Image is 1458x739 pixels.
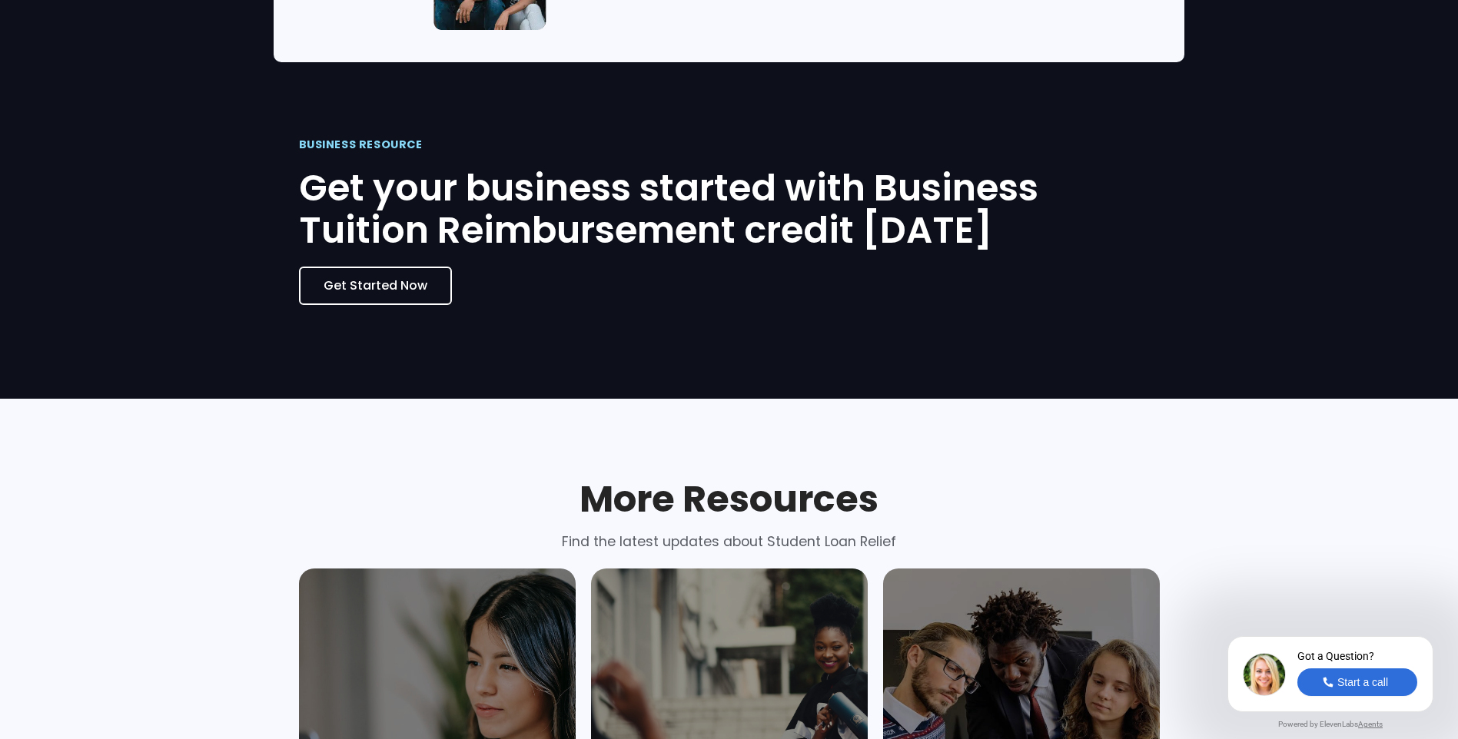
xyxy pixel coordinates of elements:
[324,280,427,292] span: Get Started Now
[299,267,452,305] a: Get Started Now
[299,531,1160,552] h3: Find the latest updates about Student Loan Relief
[299,139,1160,151] div: BUSINESS RESOURCE
[299,167,1160,251] h2: Get your business started with Business Tuition Reimbursement credit [DATE]
[299,483,1160,515] h2: More Resources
